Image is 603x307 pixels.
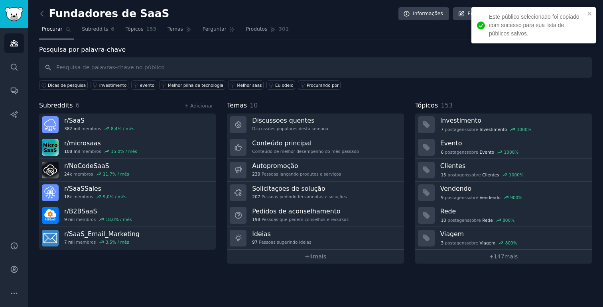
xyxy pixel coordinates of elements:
a: Investimento7postagenssobre​Investimento1000% [415,113,592,136]
font: 147 [494,253,504,260]
font: 301 [278,26,289,32]
font: Subreddits [39,102,73,109]
font: Tópicos [415,102,438,109]
img: Vendas SaaSS [42,184,59,201]
a: Discussões quentesDiscussões populares desta semana [227,113,404,136]
img: SaaS [42,116,59,133]
font: % / mês [115,217,132,222]
font: 6 [111,26,114,32]
a: Melhor pilha de tecnologia [159,80,225,90]
a: Melhor saas [228,80,264,90]
font: Informações [413,11,443,16]
font: Melhor pilha de tecnologia [168,83,223,88]
a: +147mais [415,250,592,264]
font: postagens [447,218,469,223]
font: 24k [64,172,72,176]
font: evento [140,83,154,88]
font: sobre [467,150,478,154]
font: postagens [445,195,467,200]
font: Eu odeio [275,83,294,88]
font: Rede [482,218,493,223]
a: Ideias97Pessoas sugerindo ideias [227,227,404,250]
font: 3 [441,241,443,245]
font: % [520,172,524,177]
button: Dicas de pesquisa [39,80,88,90]
font: Evento [440,139,462,147]
font: r/ [64,139,69,147]
font: Clientes [440,162,466,170]
font: Conteúdo de melhor desempenho do mês passado [252,149,359,154]
font: Temas [227,102,247,109]
font: r/ [64,230,69,238]
font: Solicitações de solução [252,185,325,192]
font: Subreddits [82,26,108,32]
font: postagens [445,241,467,245]
a: Vendendo9postagenssobre​Vendendo900% [415,182,592,204]
font: Perguntar [203,26,227,32]
font: 4 [309,253,313,260]
font: sobre [467,127,478,132]
font: mais [504,253,518,260]
a: Clientes15postagenssobre​Clientes1000% [415,159,592,182]
font: Editar [467,11,482,16]
a: r/SaaS382 milmembros8,4% / mês [39,113,216,136]
font: 207 [252,194,260,199]
font: Vendendo [480,195,501,200]
font: 8,4 [111,126,118,131]
font: 382 mil [64,126,80,131]
a: r/microsaas108 milmembros15,0% / mês [39,136,216,159]
font: 153 [441,102,453,109]
font: % [514,150,518,154]
font: % [528,127,532,132]
font: postagens [447,172,469,177]
a: Viagem3postagenssobre​Viagem800% [415,227,592,250]
a: Procurar [39,23,74,39]
font: r/ [64,162,69,170]
a: Pedidos de aconselhamento198Pessoas que pedem conselhos e recursos [227,204,404,227]
font: 9 [441,195,443,200]
a: Informações [398,7,449,21]
font: SaaSSales [69,185,101,192]
a: r/B2BSaaS9 milmembros18,0% / mês [39,204,216,227]
button: fechar [587,10,593,17]
font: % [513,241,517,245]
font: 800 [503,218,510,223]
img: Marketing por e-mail SaaS [42,230,59,246]
font: 15,0 [111,149,120,154]
font: membros [76,240,96,244]
a: Tópicos153 [123,23,159,39]
font: B2BSaaS [69,207,97,215]
font: 800 [505,241,513,245]
font: 9,0 [103,194,110,199]
input: Pesquisa de palavras-chave no público [39,57,592,78]
font: 10 [441,218,446,223]
font: sobre [469,218,481,223]
font: Pedidos de aconselhamento [252,207,340,215]
font: 1000 [504,150,515,154]
font: % / mês [110,194,126,199]
font: Pesquisa por palavra-chave [39,46,126,53]
font: Tópicos [126,26,144,32]
a: Solicitações de solução207Pessoas pedindo ferramentas e soluções [227,182,404,204]
font: SaaS_Email_Marketing [69,230,140,238]
font: Pessoas que pedem conselhos e recursos [262,217,349,222]
font: membros [81,126,101,131]
font: Discussões populares desta semana [252,126,328,131]
img: Logotipo do GummySearch [5,7,23,21]
font: Viagem [440,230,464,238]
font: 97 [252,240,257,244]
font: Evento [480,150,495,154]
font: mais [313,253,326,260]
font: + Adicionar [185,103,213,109]
font: 9 mil [64,217,75,222]
font: 18,0 [106,217,115,222]
font: sobre [467,241,478,245]
font: % / mês [112,172,129,176]
font: Rede [440,207,456,215]
a: Editar [453,7,488,21]
font: 198 [252,217,260,222]
a: r/SaaSSales18kmembros9,0% / mês [39,182,216,204]
font: 11,7 [103,172,112,176]
a: investimento [91,80,128,90]
font: 1000 [517,127,528,132]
